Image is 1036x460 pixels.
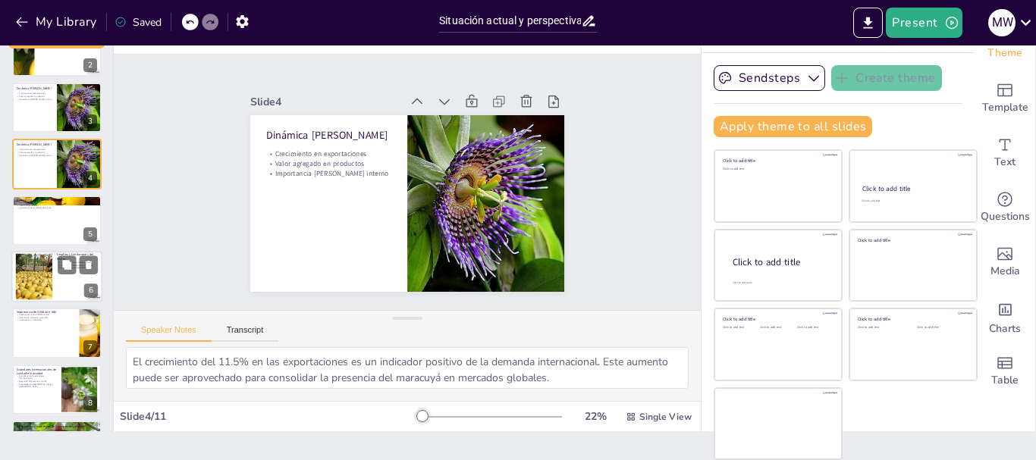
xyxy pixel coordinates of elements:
[57,261,98,264] p: Inconsistencia en la calidad
[12,196,102,246] div: 5
[975,235,1035,289] div: Add images, graphics, shapes or video
[83,340,97,354] div: 7
[17,86,52,91] p: Dinámica [PERSON_NAME]
[83,396,97,410] div: 8
[259,78,410,108] div: Slide 4
[853,8,883,38] button: Export to PowerPoint
[639,411,692,423] span: Single View
[17,314,75,317] p: Colaboración entre SENASA e INIA
[267,154,393,177] p: Importancia [PERSON_NAME] interno
[57,264,98,267] p: Volumen de abastecimiento inestable
[84,283,98,297] div: 6
[886,8,962,38] button: Present
[982,99,1028,116] span: Template
[120,409,416,424] div: Slide 4 / 11
[17,149,52,152] p: Crecimiento en exportaciones
[17,204,97,207] p: Costos logísticos altos
[17,310,75,314] p: Importancia de SENASA e INIA
[975,344,1035,399] div: Add a table
[17,201,97,204] p: Estacionalidad de la producción
[57,267,98,270] p: Cadena de valor fragmentada
[577,409,614,424] div: 22 %
[17,316,75,319] p: Garantía de sanidad e inocuidad
[126,347,689,389] textarea: El crecimiento del 11.5% en las exportaciones es un indicador positivo de la demanda internaciona...
[439,10,581,32] input: Insert title
[17,92,52,95] p: Crecimiento en exportaciones
[988,9,1016,36] div: M W
[17,152,52,155] p: Valor agregado en productos
[714,65,825,91] button: Sendsteps
[917,326,965,330] div: Click to add text
[723,167,831,171] div: Click to add text
[17,95,52,98] p: Valor agregado en productos
[733,256,830,269] div: Click to add title
[17,429,97,432] p: Innovación tecnológica
[17,154,52,157] p: Importancia [PERSON_NAME] interno
[991,372,1019,389] span: Table
[17,206,97,209] p: Importancia de la calidad de la fruta
[17,380,57,383] p: Seguridad alimentaria en la UE
[862,184,963,193] div: Click to add title
[760,326,794,330] div: Click to add text
[975,126,1035,180] div: Add text boxes
[17,383,57,388] p: Trazabilidad en [GEOGRAPHIC_DATA] y [GEOGRAPHIC_DATA]
[714,116,872,137] button: Apply theme to all slides
[733,281,828,285] div: Click to add body
[975,289,1035,344] div: Add charts and graphs
[17,319,75,322] p: Investigación y desarrollo
[271,114,397,142] p: Dinámica [PERSON_NAME]
[80,255,98,274] button: Delete Slide
[723,326,757,330] div: Click to add text
[723,316,831,322] div: Click to add title
[989,321,1021,337] span: Charts
[17,424,97,429] p: Perspectivas y Estrategias de Crecimiento Sostenible
[17,197,97,202] p: Estacionalidad y Desafíos Logísticos
[12,139,102,189] div: 4
[12,365,102,415] div: 8
[988,8,1016,38] button: M W
[83,58,97,72] div: 2
[212,325,279,342] button: Transcript
[831,65,942,91] button: Create theme
[17,142,52,147] p: Dinámica [PERSON_NAME]
[723,158,831,164] div: Click to add title
[987,45,1022,61] span: Theme
[12,26,102,76] div: 2
[17,98,52,101] p: Importancia [PERSON_NAME] interno
[12,308,102,358] div: 7
[12,83,102,133] div: 3
[981,208,1030,225] span: Questions
[83,171,97,185] div: 4
[269,135,395,158] p: Crecimiento en exportaciones
[58,255,76,274] button: Duplicate Slide
[994,154,1016,171] span: Text
[115,15,162,30] div: Saved
[126,325,212,342] button: Speaker Notes
[990,263,1020,280] span: Media
[858,236,966,243] div: Click to add title
[17,374,57,380] p: Cumplimiento de estándares internacionales
[57,252,98,261] p: Desafíos y Limitaciones del Sector
[83,114,97,128] div: 3
[268,144,394,167] p: Valor agregado en productos
[975,180,1035,235] div: Get real-time input from your audience
[975,71,1035,126] div: Add ready made slides
[11,251,102,302] div: 6
[797,326,831,330] div: Click to add text
[83,227,97,241] div: 5
[858,326,906,330] div: Click to add text
[862,199,962,203] div: Click to add text
[17,368,57,376] p: Estándares Internacionales de Calidad e Inocuidad
[858,316,966,322] div: Click to add title
[11,10,103,34] button: My Library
